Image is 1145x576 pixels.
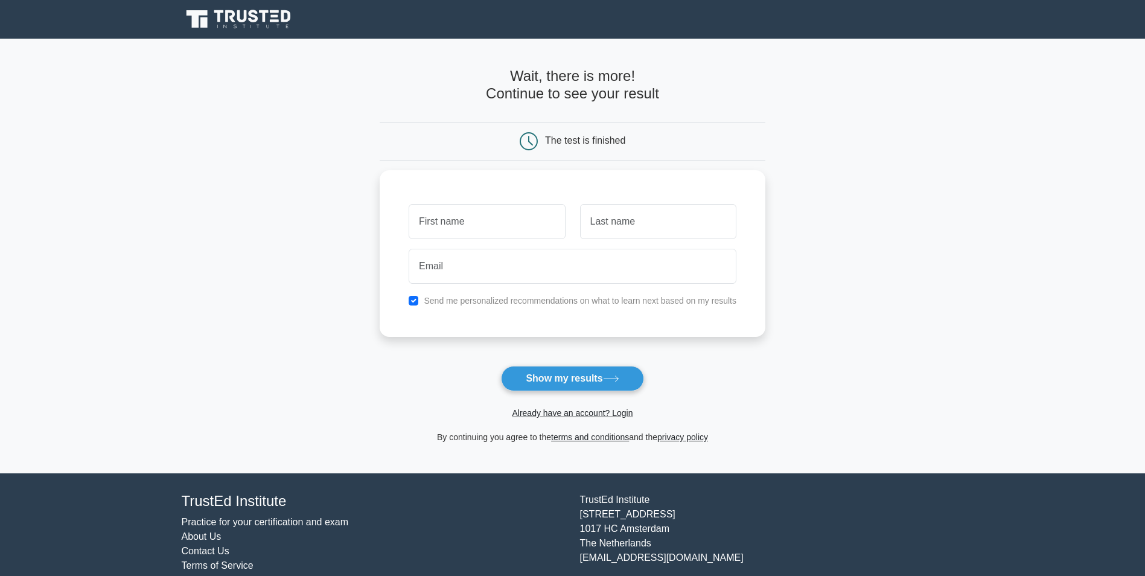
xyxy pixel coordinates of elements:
input: Last name [580,204,736,239]
h4: Wait, there is more! Continue to see your result [380,68,765,103]
input: First name [409,204,565,239]
a: About Us [182,531,222,542]
div: The test is finished [545,135,625,146]
a: Contact Us [182,546,229,556]
a: Practice for your certification and exam [182,517,349,527]
label: Send me personalized recommendations on what to learn next based on my results [424,296,736,306]
a: privacy policy [657,432,708,442]
a: terms and conditions [551,432,629,442]
div: By continuing you agree to the and the [372,430,773,444]
button: Show my results [501,366,643,391]
h4: TrustEd Institute [182,493,566,510]
a: Terms of Service [182,560,254,571]
input: Email [409,249,736,284]
a: Already have an account? Login [512,408,633,418]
